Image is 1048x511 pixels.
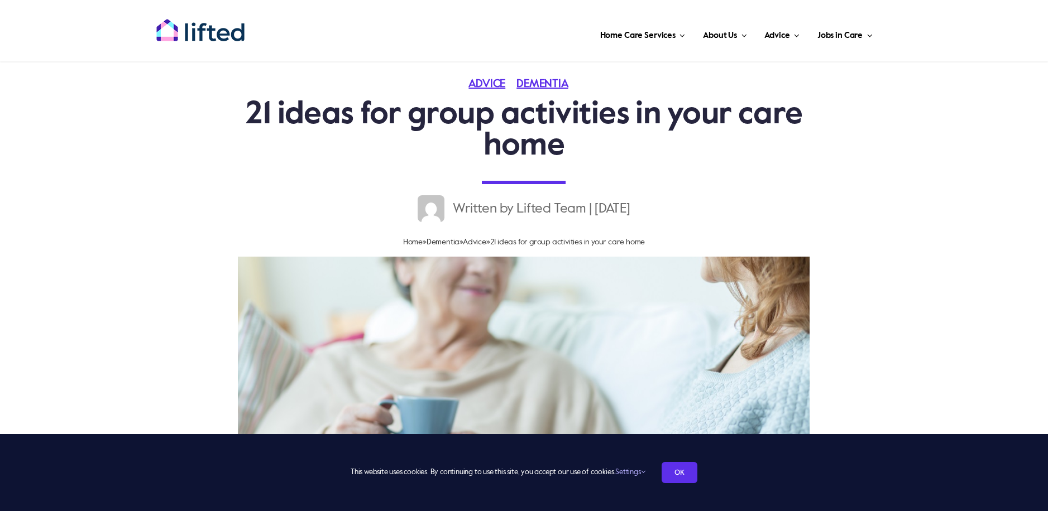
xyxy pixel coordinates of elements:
[468,79,516,90] a: Advice
[427,238,460,246] a: Dementia
[597,17,689,50] a: Home Care Services
[403,238,645,246] span: » » »
[700,17,750,50] a: About Us
[351,464,645,481] span: This website uses cookies. By continuing to use this site, you accept our use of cookies.
[463,238,486,246] a: Advice
[814,17,876,50] a: Jobs in Care
[232,233,816,251] nav: Breadcrumb
[468,79,579,90] span: Categories: ,
[156,18,245,30] a: lifted-logo
[817,27,863,45] span: Jobs in Care
[403,238,423,246] a: Home
[703,27,737,45] span: About Us
[232,99,816,162] h1: 21 ideas for group activities in your care home
[615,469,645,476] a: Settings
[281,17,876,50] nav: Main Menu
[764,27,789,45] span: Advice
[662,462,697,483] a: OK
[516,79,579,90] a: Dementia
[761,17,802,50] a: Advice
[600,27,676,45] span: Home Care Services
[490,238,645,246] span: 21 ideas for group activities in your care home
